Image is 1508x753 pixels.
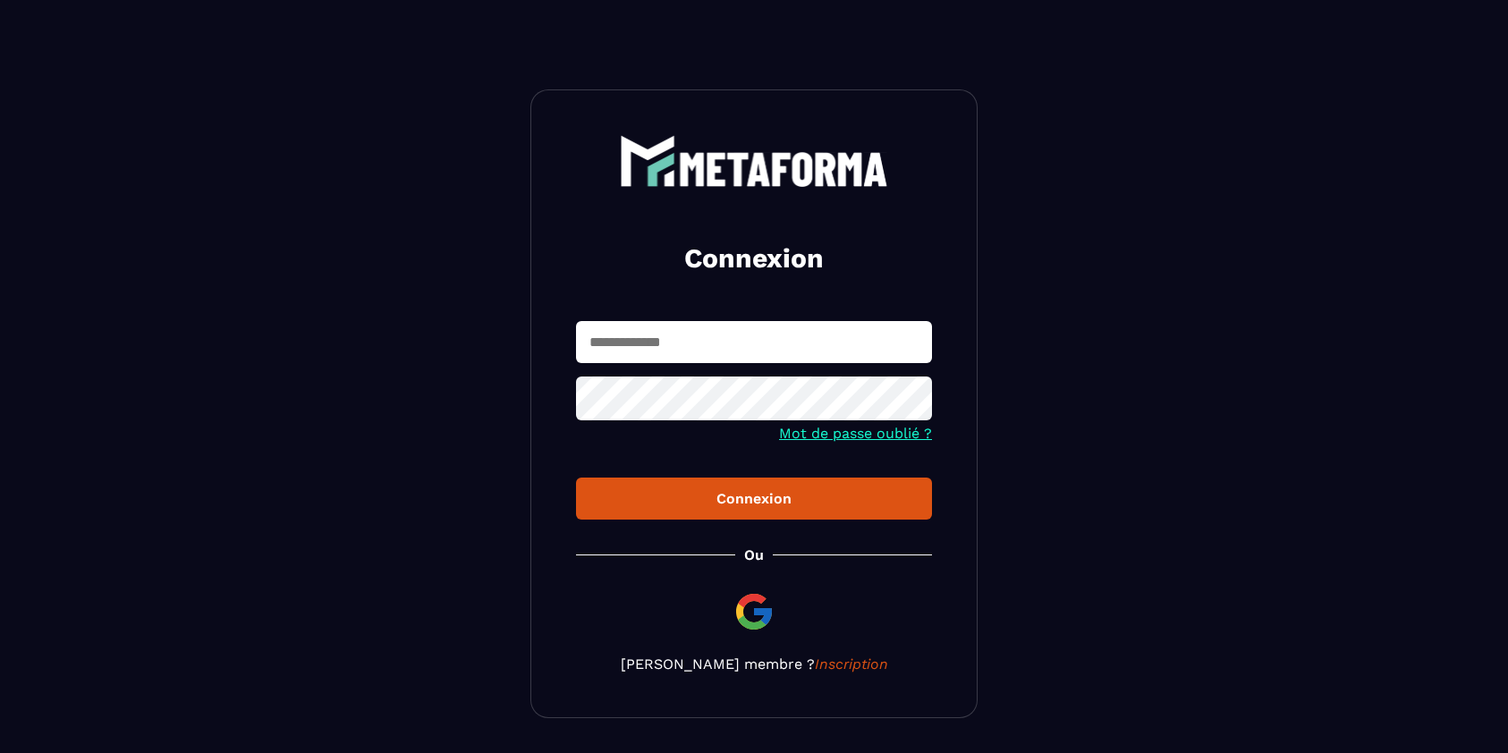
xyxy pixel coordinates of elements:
h2: Connexion [597,241,911,276]
img: google [733,590,775,633]
p: Ou [744,546,764,563]
div: Connexion [590,490,918,507]
a: logo [576,135,932,187]
a: Inscription [815,656,888,673]
a: Mot de passe oublié ? [779,425,932,442]
img: logo [620,135,888,187]
p: [PERSON_NAME] membre ? [576,656,932,673]
button: Connexion [576,478,932,520]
